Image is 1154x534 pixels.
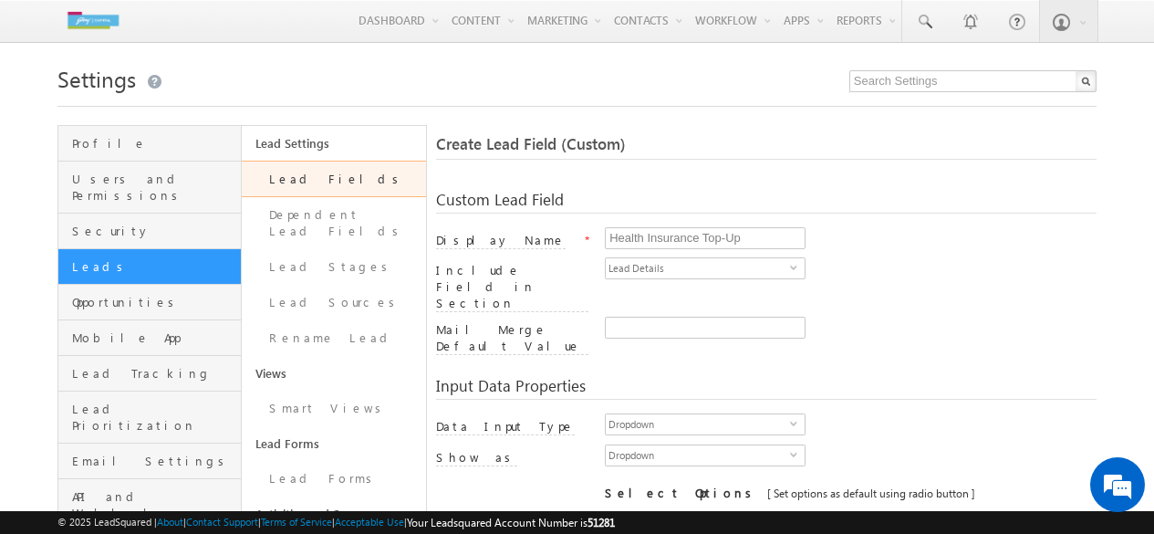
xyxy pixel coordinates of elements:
[767,487,975,500] span: [ Set options as default using radio button ]
[242,320,425,356] a: Rename Lead
[72,135,236,152] span: Profile
[790,419,805,427] span: select
[242,391,425,426] a: Smart Views
[242,497,425,531] a: Activities and Scores
[436,232,566,249] label: Display Name
[72,330,236,346] span: Mobile App
[58,126,241,162] a: Profile
[587,516,615,529] span: 51281
[335,516,404,528] a: Acceptable Use
[436,418,575,434] a: Data Input Type
[436,295,588,310] a: Include Field in Section
[58,320,241,356] a: Mobile App
[436,418,575,435] label: Data Input Type
[436,262,588,312] label: Include Field in Section
[436,378,1097,400] div: Input Data Properties
[606,445,790,466] span: Dropdown
[72,171,236,204] span: Users and Permissions
[72,401,236,434] span: Lead Prioritization
[242,461,425,497] a: Lead Forms
[606,258,790,278] span: Lead Details
[606,414,790,435] span: Dropdown
[58,214,241,249] a: Security
[58,392,241,444] a: Lead Prioritization
[436,133,626,154] span: Create Lead Field (Custom)
[72,453,236,469] span: Email Settings
[242,285,425,320] a: Lead Sources
[58,249,241,285] a: Leads
[58,162,241,214] a: Users and Permissions
[57,64,136,93] span: Settings
[58,356,241,392] a: Lead Tracking
[242,197,425,249] a: Dependent Lead Fields
[58,479,241,531] a: API and Webhooks
[242,426,425,461] a: Lead Forms
[242,249,425,285] a: Lead Stages
[436,321,588,355] label: Mail Merge Default Value
[436,192,1097,214] div: Custom Lead Field
[436,449,517,465] a: Show as
[261,516,332,528] a: Terms of Service
[57,5,129,37] img: Custom Logo
[242,356,425,391] a: Views
[58,444,241,479] a: Email Settings
[242,161,425,197] a: Lead Fields
[605,485,1097,502] div: Select Options
[57,514,615,531] span: © 2025 LeadSquared | | | | |
[849,70,1097,92] input: Search Settings
[72,365,236,382] span: Lead Tracking
[790,263,805,271] span: select
[186,516,258,528] a: Contact Support
[72,258,236,275] span: Leads
[72,294,236,310] span: Opportunities
[72,488,236,521] span: API and Webhooks
[407,516,615,529] span: Your Leadsquared Account Number is
[58,285,241,320] a: Opportunities
[436,449,517,466] label: Show as
[242,126,425,161] a: Lead Settings
[157,516,183,528] a: About
[436,338,588,353] a: Mail Merge Default Value
[72,223,236,239] span: Security
[436,232,580,247] a: Display Name
[790,450,805,458] span: select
